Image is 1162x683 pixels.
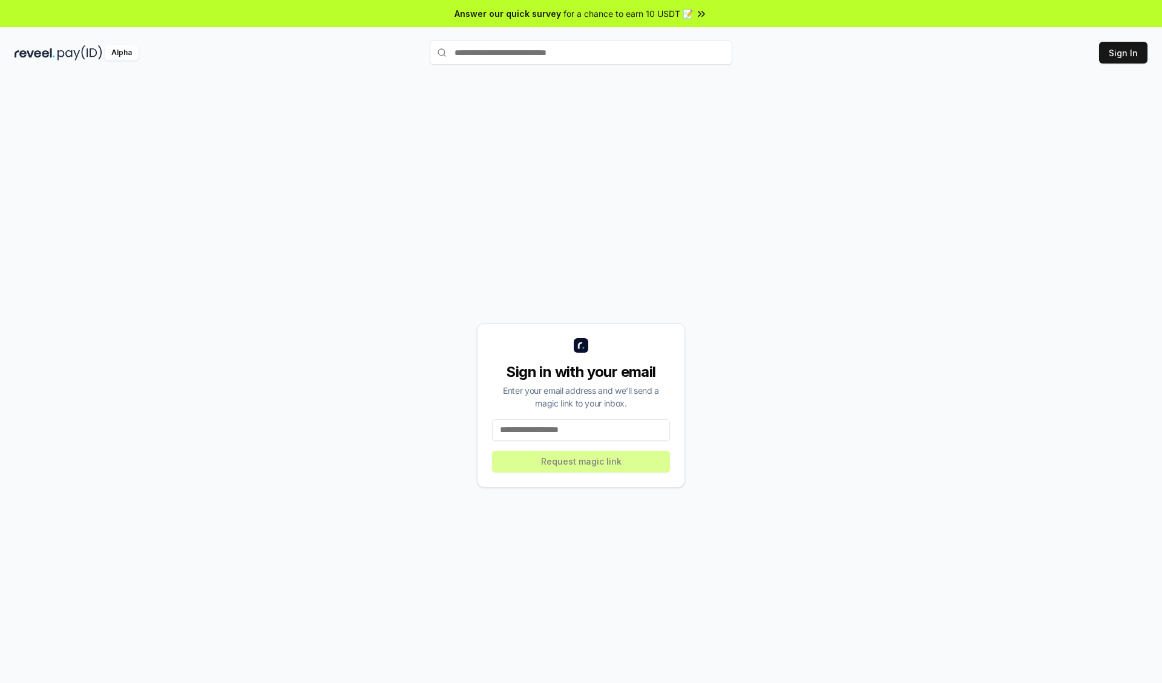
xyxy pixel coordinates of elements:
img: reveel_dark [15,45,55,60]
button: Sign In [1099,42,1147,64]
img: logo_small [574,338,588,353]
img: pay_id [57,45,102,60]
div: Enter your email address and we’ll send a magic link to your inbox. [492,384,670,410]
div: Sign in with your email [492,362,670,382]
span: for a chance to earn 10 USDT 📝 [563,7,693,20]
span: Answer our quick survey [455,7,561,20]
div: Alpha [105,45,139,60]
